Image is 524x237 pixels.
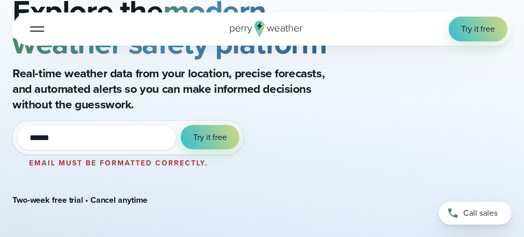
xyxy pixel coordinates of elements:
[463,207,498,219] span: Call sales
[12,65,341,113] p: Real-time weather data from your location, precise forecasts, and automated alerts so you can mak...
[449,17,507,41] a: Try it free
[439,202,512,225] a: Call sales
[181,125,239,150] button: Try it free
[12,194,147,206] strong: Two-week free trial • Cancel anytime
[461,23,495,35] span: Try it free
[193,131,227,144] span: Try it free
[29,158,208,169] label: Email must be formatted correctly.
